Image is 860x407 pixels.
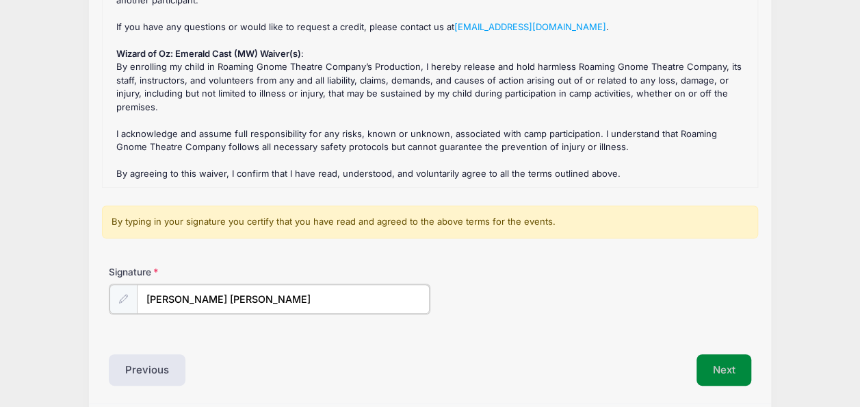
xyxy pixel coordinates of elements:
[696,354,752,386] button: Next
[109,265,270,279] label: Signature
[454,21,606,32] a: [EMAIL_ADDRESS][DOMAIN_NAME]
[102,206,758,238] div: By typing in your signature you certify that you have read and agreed to the above terms for the ...
[116,48,301,59] strong: Wizard of Oz: Emerald Cast (MW) Waiver(s)
[109,354,185,386] button: Previous
[137,284,430,314] input: Enter first and last name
